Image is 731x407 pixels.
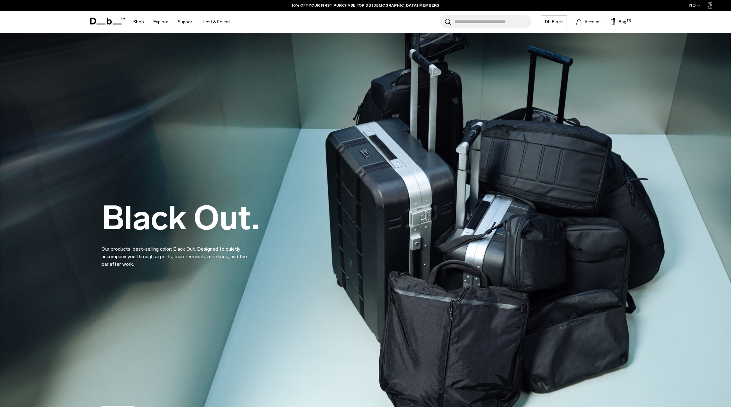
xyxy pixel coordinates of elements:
a: Shop [133,11,144,33]
h2: Black Out. [102,202,259,235]
a: Db Black [541,15,567,28]
a: 10% OFF YOUR FIRST PURCHASE FOR DB [DEMOGRAPHIC_DATA] MEMBERS [292,3,439,8]
a: Explore [153,11,168,33]
button: Bag (1) [610,18,626,25]
nav: Main Navigation [129,11,234,33]
a: Support [178,11,194,33]
span: Bag [618,19,626,25]
span: (1) [627,18,631,23]
a: Lost & Found [203,11,230,33]
a: Account [576,18,601,25]
p: Our products’ best-selling color: Black Out. Designed to quietly accompany you through airports, ... [102,238,252,268]
span: Account [585,19,601,25]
